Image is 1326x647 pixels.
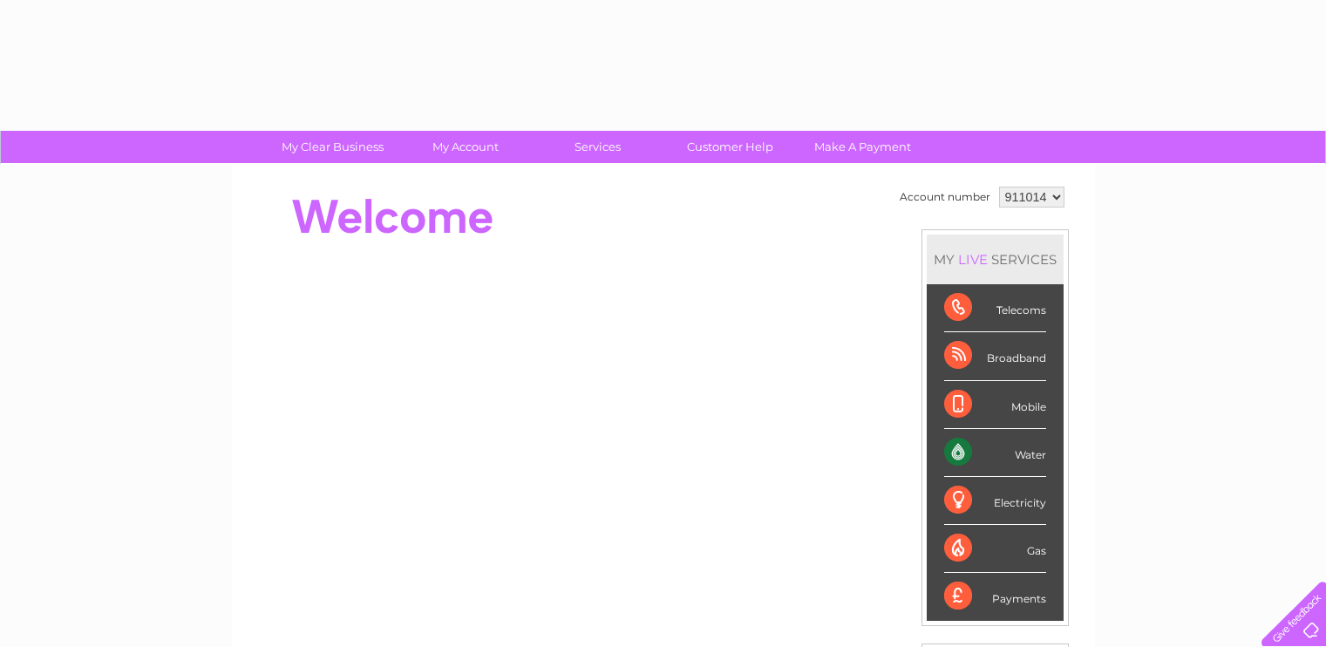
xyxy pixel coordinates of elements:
[944,332,1046,380] div: Broadband
[944,284,1046,332] div: Telecoms
[944,477,1046,525] div: Electricity
[791,131,935,163] a: Make A Payment
[526,131,670,163] a: Services
[895,182,995,212] td: Account number
[658,131,802,163] a: Customer Help
[261,131,405,163] a: My Clear Business
[944,381,1046,429] div: Mobile
[944,573,1046,620] div: Payments
[955,251,991,268] div: LIVE
[944,525,1046,573] div: Gas
[944,429,1046,477] div: Water
[393,131,537,163] a: My Account
[927,235,1064,284] div: MY SERVICES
